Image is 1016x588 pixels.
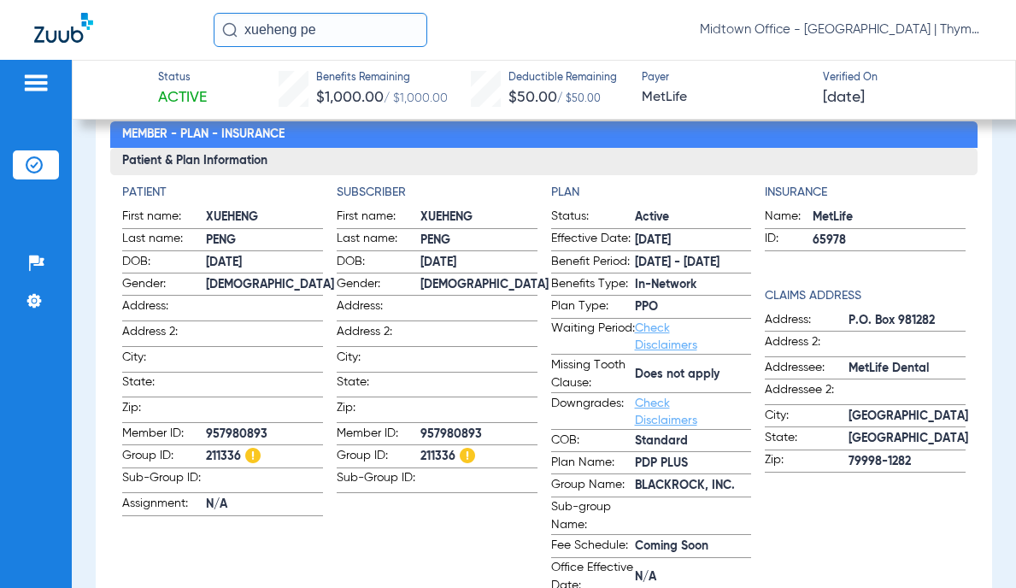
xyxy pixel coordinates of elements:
span: Address 2: [337,323,420,346]
iframe: Chat Widget [931,506,1016,588]
img: hamburger-icon [22,73,50,93]
span: Gender: [122,275,206,296]
span: P.O. Box 981282 [849,312,966,330]
span: Waiting Period: [551,320,635,354]
span: [DEMOGRAPHIC_DATA] [420,276,549,294]
span: [DATE] [823,87,865,109]
span: Midtown Office - [GEOGRAPHIC_DATA] | Thyme Dental Care [700,21,982,38]
span: MetLife [642,87,808,109]
span: / $50.00 [557,94,601,104]
span: Group Name: [551,476,635,497]
span: Standard [635,432,752,450]
span: Zip: [122,399,206,422]
span: MetLife Dental [849,360,966,378]
span: BLACKROCK, INC. [635,477,752,495]
h4: Patient [122,184,323,202]
span: Plan Name: [551,454,635,474]
img: Hazard [460,448,475,463]
span: [DATE] - [DATE] [635,254,752,272]
span: Name: [765,208,813,228]
span: Sub-Group ID: [337,469,420,492]
a: Check Disclaimers [635,322,697,351]
span: City: [337,349,420,372]
span: In-Network [635,276,752,294]
span: PPO [635,298,752,316]
span: [GEOGRAPHIC_DATA] [849,408,968,426]
span: Last name: [122,230,206,250]
span: State: [337,373,420,397]
span: Assignment: [122,495,206,515]
span: PDP PLUS [635,455,752,473]
span: Active [158,87,207,109]
span: MetLife [813,209,966,226]
span: ID: [765,230,813,250]
h2: Member - Plan - Insurance [110,121,978,149]
h4: Insurance [765,184,966,202]
span: XUEHENG [206,209,323,226]
span: $50.00 [508,90,557,105]
span: [GEOGRAPHIC_DATA] [849,430,968,448]
span: $1,000.00 [316,90,384,105]
span: Addressee 2: [765,381,849,404]
span: State: [122,373,206,397]
span: Address: [765,311,849,332]
span: Address: [337,297,420,320]
span: [DEMOGRAPHIC_DATA] [206,276,334,294]
span: Verified On [823,71,989,86]
span: PENG [420,232,537,250]
img: Search Icon [222,22,238,38]
span: N/A [206,496,323,514]
span: First name: [337,208,420,228]
span: Address 2: [122,323,206,346]
span: Payer [642,71,808,86]
span: Active [635,209,752,226]
span: Plan Type: [551,297,635,318]
h4: Subscriber [337,184,537,202]
span: Group ID: [122,447,206,467]
span: Coming Soon [635,538,752,556]
h4: Plan [551,184,752,202]
span: State: [765,429,849,450]
span: 957980893 [206,426,323,444]
h4: Claims Address [765,287,966,305]
span: Does not apply [635,366,752,384]
span: Benefits Type: [551,275,635,296]
span: Member ID: [337,425,420,445]
span: COB: [551,432,635,452]
span: Address 2: [765,333,849,356]
span: N/A [635,568,752,586]
span: Downgrades: [551,395,635,429]
span: Status [158,71,207,86]
span: Group ID: [337,447,420,467]
a: Check Disclaimers [635,397,697,426]
span: XUEHENG [420,209,537,226]
span: [DATE] [635,232,752,250]
span: Status: [551,208,635,228]
span: Zip: [337,399,420,422]
span: Benefit Period: [551,253,635,273]
span: Sub-group Name: [551,498,635,534]
span: [DATE] [206,254,323,272]
span: [DATE] [420,254,537,272]
span: / $1,000.00 [384,92,448,104]
span: Benefits Remaining [316,71,448,86]
span: Address: [122,297,206,320]
span: First name: [122,208,206,228]
span: City: [122,349,206,372]
h3: Patient & Plan Information [110,148,978,175]
span: 211336 [420,448,537,466]
span: 79998-1282 [849,453,966,471]
span: Last name: [337,230,420,250]
span: 211336 [206,448,323,466]
span: Zip: [765,451,849,472]
span: Fee Schedule: [551,537,635,557]
img: Zuub Logo [34,13,93,43]
span: Sub-Group ID: [122,469,206,492]
span: 65978 [813,232,966,250]
span: Member ID: [122,425,206,445]
span: Deductible Remaining [508,71,617,86]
